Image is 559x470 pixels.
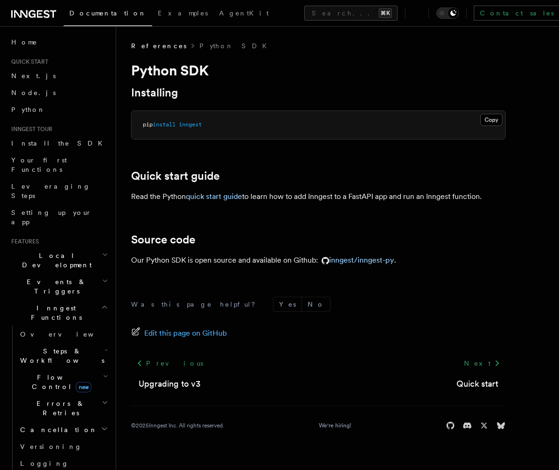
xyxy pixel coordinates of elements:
a: Examples [152,3,213,25]
span: Local Development [7,251,102,270]
a: Node.js [7,84,110,101]
button: Flow Controlnew [16,369,110,395]
button: Steps & Workflows [16,343,110,369]
a: AgentKit [213,3,274,25]
a: Leveraging Steps [7,178,110,204]
span: Flow Control [16,373,103,391]
span: Python [11,106,45,113]
a: Upgrading to v3 [139,377,200,390]
span: Cancellation [16,425,97,434]
span: inngest [179,121,202,128]
button: Inngest Functions [7,300,110,326]
span: Errors & Retries [16,399,102,418]
span: Your first Functions [11,156,67,173]
a: Edit this page on GitHub [131,327,227,340]
a: Python [7,101,110,118]
span: Home [11,37,37,47]
h1: Python SDK [131,62,506,79]
button: Toggle dark mode [436,7,459,19]
span: new [76,382,91,392]
button: No [302,297,330,311]
a: Versioning [16,438,110,455]
a: inngest/inngest-py [318,256,394,264]
span: Inngest tour [7,125,52,133]
button: Yes [273,297,302,311]
a: Source code [131,233,195,246]
span: Next.js [11,72,56,80]
span: install [153,121,176,128]
a: Setting up your app [7,204,110,230]
kbd: ⌘K [379,8,392,18]
a: quick start guide [186,192,242,201]
span: Inngest Functions [7,303,101,322]
span: References [131,41,186,51]
a: Install the SDK [7,135,110,152]
button: Cancellation [16,421,110,438]
a: Overview [16,326,110,343]
a: Home [7,34,110,51]
a: We're hiring! [319,422,351,429]
span: Documentation [69,9,147,17]
span: pip [143,121,153,128]
a: Installing [131,86,178,99]
span: Install the SDK [11,140,108,147]
a: Previous [131,355,208,372]
span: Logging [20,460,69,467]
a: Python SDK [199,41,272,51]
span: Quick start [7,58,48,66]
span: Node.js [11,89,56,96]
p: Our Python SDK is open source and available on Github: . [131,254,506,267]
div: © 2025 Inngest Inc. All rights reserved. [131,422,224,429]
button: Local Development [7,247,110,273]
button: Search...⌘K [304,6,397,21]
span: Events & Triggers [7,277,102,296]
span: Edit this page on GitHub [144,327,227,340]
button: Errors & Retries [16,395,110,421]
p: Read the Python to learn how to add Inngest to a FastAPI app and run an Inngest function. [131,190,506,203]
button: Events & Triggers [7,273,110,300]
span: Steps & Workflows [16,346,104,365]
span: Leveraging Steps [11,183,90,199]
a: Quick start [456,377,498,390]
span: Examples [158,9,208,17]
span: Overview [20,330,117,338]
a: Quick start guide [131,169,220,183]
a: Next [458,355,506,372]
span: Versioning [20,443,82,450]
p: Was this page helpful? [131,300,262,309]
a: Documentation [64,3,152,26]
span: Features [7,238,39,245]
a: Next.js [7,67,110,84]
span: Setting up your app [11,209,92,226]
a: Your first Functions [7,152,110,178]
button: Copy [480,114,502,126]
span: AgentKit [219,9,269,17]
